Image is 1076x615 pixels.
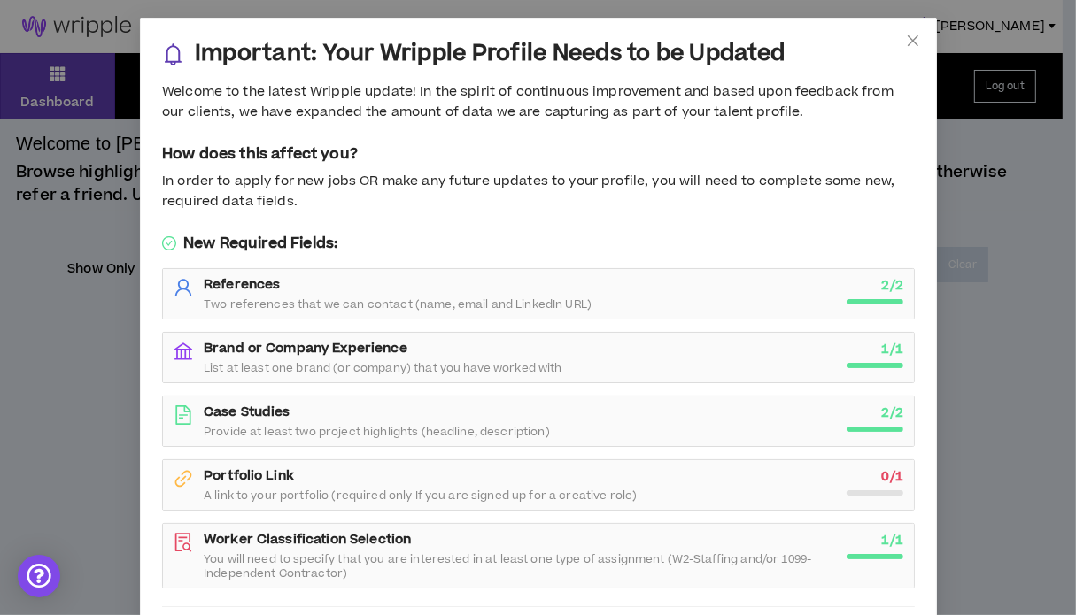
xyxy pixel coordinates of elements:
[162,43,184,65] span: bell
[174,342,193,361] span: bank
[204,530,411,549] strong: Worker Classification Selection
[162,233,915,254] h5: New Required Fields:
[18,555,60,597] div: Open Intercom Messenger
[204,361,562,375] span: List at least one brand (or company) that you have worked with
[174,405,193,425] span: file-text
[881,340,902,358] strong: 1 / 1
[204,466,294,485] strong: Portfolio Link
[204,275,280,294] strong: References
[204,297,592,311] span: Two references that we can contact (name, email and LinkedIn URL)
[881,531,902,550] strong: 1 / 1
[881,276,902,295] strong: 2 / 2
[162,236,176,250] span: check-circle
[204,488,637,503] span: A link to your portfolio (required only If you are signed up for a creative role)
[174,469,193,488] span: link
[906,34,920,48] span: close
[195,40,785,68] h3: Important: Your Wripple Profile Needs to be Updated
[204,339,407,357] strong: Brand or Company Experience
[162,172,915,211] div: In order to apply for new jobs OR make any future updates to your profile, you will need to compl...
[174,278,193,297] span: user
[881,467,902,486] strong: 0 / 1
[162,82,915,122] div: Welcome to the latest Wripple update! In the spirit of continuous improvement and based upon feed...
[162,143,915,165] h5: How does this affect you?
[174,533,193,552] span: file-search
[889,18,937,65] button: Close
[204,425,550,439] span: Provide at least two project highlights (headline, description)
[204,403,290,421] strong: Case Studies
[881,404,902,422] strong: 2 / 2
[204,552,836,580] span: You will need to specify that you are interested in at least one type of assignment (W2-Staffing ...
